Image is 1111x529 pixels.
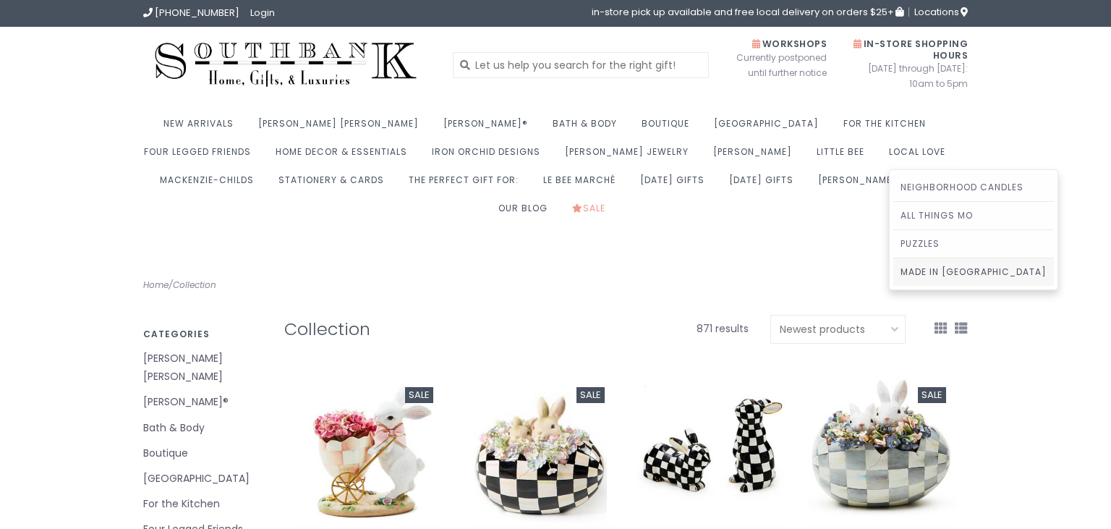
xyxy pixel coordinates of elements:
[498,198,555,227] a: Our Blog
[848,61,968,91] span: [DATE] through [DATE]: 10am to 5pm
[143,350,263,386] a: [PERSON_NAME] [PERSON_NAME]
[572,198,613,227] a: Sale
[405,387,433,403] div: Sale
[817,142,872,170] a: Little Bee
[697,321,749,336] span: 871 results
[637,376,786,525] img: Courtly Bunny Salt & Pepper Set
[714,114,826,142] a: [GEOGRAPHIC_DATA]
[250,6,275,20] a: Login
[713,142,799,170] a: [PERSON_NAME]
[453,52,710,78] input: Let us help you search for the right gift!
[893,202,1054,229] a: All Things MO
[553,114,624,142] a: Bath & Body
[893,174,1054,201] a: Neighborhood Candles
[729,170,801,198] a: [DATE] Gifts
[443,114,535,142] a: [PERSON_NAME]®
[718,50,827,80] span: Currently postponed until further notice
[818,170,937,198] a: [PERSON_NAME] Spade
[466,376,615,525] img: Courtly Peekaboo Egg
[576,387,605,403] div: Sale
[173,279,216,291] a: Collection
[295,376,444,525] a: Sale
[143,470,263,488] a: [GEOGRAPHIC_DATA]
[143,393,263,411] a: [PERSON_NAME]®
[284,320,589,339] h1: Collection
[295,376,444,525] img: Rosy Meadow Bunny Egg Cart
[143,6,239,20] a: [PHONE_NUMBER]
[143,279,169,291] a: Home
[854,38,968,62] span: In-Store Shopping Hours
[432,142,548,170] a: Iron Orchid Designs
[808,376,957,525] img: Cameo Peekaboo Egg
[918,387,946,403] div: Sale
[466,376,615,525] a: Sale
[258,114,426,142] a: [PERSON_NAME] [PERSON_NAME]
[893,258,1054,286] a: Made in [GEOGRAPHIC_DATA]
[409,170,526,198] a: The perfect gift for:
[640,170,712,198] a: [DATE] Gifts
[160,170,261,198] a: MacKenzie-Childs
[144,142,258,170] a: Four Legged Friends
[155,6,239,20] span: [PHONE_NUMBER]
[808,376,957,525] a: Sale
[143,495,263,513] a: For the Kitchen
[143,38,428,92] img: Southbank Gift Company -- Home, Gifts, and Luxuries
[908,7,968,17] a: Locations
[565,142,696,170] a: [PERSON_NAME] Jewelry
[163,114,241,142] a: New Arrivals
[143,329,263,339] h3: Categories
[276,142,414,170] a: Home Decor & Essentials
[143,444,263,462] a: Boutique
[592,7,903,17] span: in-store pick up available and free local delivery on orders $25+
[914,5,968,19] span: Locations
[143,419,263,437] a: Bath & Body
[642,114,697,142] a: Boutique
[132,277,555,293] div: /
[889,142,953,170] a: Local Love
[893,230,1054,258] a: Puzzles
[843,114,933,142] a: For the Kitchen
[543,170,623,198] a: Le Bee Marché
[752,38,827,50] span: Workshops
[278,170,391,198] a: Stationery & Cards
